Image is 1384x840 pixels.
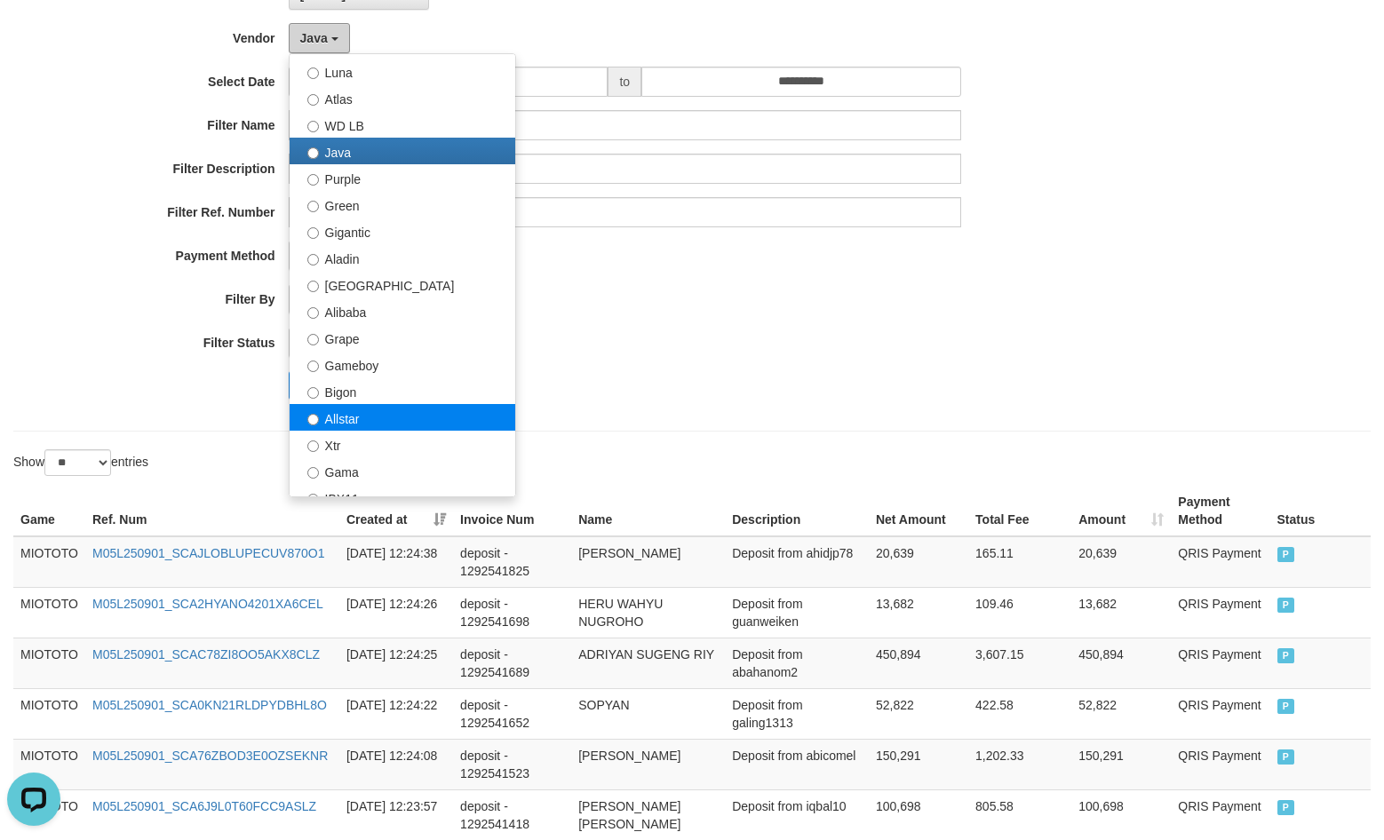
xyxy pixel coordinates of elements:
td: Deposit from galing1313 [725,688,869,739]
label: Green [290,191,515,218]
select: Showentries [44,449,111,476]
input: Bigon [307,387,319,399]
td: [PERSON_NAME] [571,536,725,588]
td: 20,639 [869,536,968,588]
td: MIOTOTO [13,587,85,638]
td: deposit - 1292541689 [453,638,571,688]
th: Net Amount [869,486,968,536]
label: Allstar [290,404,515,431]
td: 450,894 [869,638,968,688]
td: Deposit from iqbal10 [725,789,869,840]
label: Xtr [290,431,515,457]
th: Invoice Num [453,486,571,536]
label: Show entries [13,449,148,476]
td: SOPYAN [571,688,725,739]
th: Payment Method [1171,486,1269,536]
th: Amount: activate to sort column ascending [1071,486,1171,536]
input: IBX11 [307,494,319,505]
td: 805.58 [968,789,1071,840]
span: PAID [1277,547,1295,562]
input: Gigantic [307,227,319,239]
label: [GEOGRAPHIC_DATA] [290,271,515,297]
input: Gama [307,467,319,479]
a: M05L250901_SCA2HYANO4201XA6CEL [92,597,323,611]
th: Game [13,486,85,536]
td: MIOTOTO [13,536,85,588]
input: Purple [307,174,319,186]
td: [PERSON_NAME] [PERSON_NAME] [571,789,725,840]
a: M05L250901_SCAJLOBLUPECUV870O1 [92,546,325,560]
label: WD LB [290,111,515,138]
td: 150,291 [1071,739,1171,789]
input: Alibaba [307,307,319,319]
td: Deposit from ahidjp78 [725,536,869,588]
td: deposit - 1292541652 [453,688,571,739]
input: WD LB [307,121,319,132]
td: 450,894 [1071,638,1171,688]
td: [DATE] 12:24:08 [339,739,453,789]
button: Open LiveChat chat widget [7,7,60,60]
input: Atlas [307,94,319,106]
label: Gama [290,457,515,484]
td: deposit - 1292541418 [453,789,571,840]
label: Bigon [290,377,515,404]
label: Gigantic [290,218,515,244]
td: MIOTOTO [13,638,85,688]
td: 13,682 [869,587,968,638]
td: [DATE] 12:24:25 [339,638,453,688]
span: PAID [1277,800,1295,815]
td: [PERSON_NAME] [571,739,725,789]
span: PAID [1277,648,1295,663]
a: M05L250901_SCA76ZBOD3E0OZSEKNR [92,749,328,763]
label: Purple [290,164,515,191]
td: QRIS Payment [1171,739,1269,789]
input: Grape [307,334,319,345]
td: 422.58 [968,688,1071,739]
td: Deposit from guanweiken [725,587,869,638]
td: [DATE] 12:24:38 [339,536,453,588]
td: MIOTOTO [13,739,85,789]
td: 100,698 [869,789,968,840]
label: Gameboy [290,351,515,377]
th: Name [571,486,725,536]
td: [DATE] 12:24:26 [339,587,453,638]
td: 52,822 [869,688,968,739]
a: M05L250901_SCAC78ZI8OO5AKX8CLZ [92,647,320,662]
th: Created at: activate to sort column ascending [339,486,453,536]
input: Xtr [307,440,319,452]
td: HERU WAHYU NUGROHO [571,587,725,638]
label: IBX11 [290,484,515,511]
input: Aladin [307,254,319,265]
td: 1,202.33 [968,739,1071,789]
input: Java [307,147,319,159]
td: [DATE] 12:24:22 [339,688,453,739]
span: PAID [1277,699,1295,714]
td: QRIS Payment [1171,536,1269,588]
td: ADRIYAN SUGENG RIY [571,638,725,688]
th: Total Fee [968,486,1071,536]
input: Luna [307,67,319,79]
td: Deposit from abicomel [725,739,869,789]
td: MIOTOTO [13,688,85,739]
span: PAID [1277,598,1295,613]
td: 150,291 [869,739,968,789]
td: deposit - 1292541523 [453,739,571,789]
label: Alibaba [290,297,515,324]
td: 13,682 [1071,587,1171,638]
td: 20,639 [1071,536,1171,588]
td: 100,698 [1071,789,1171,840]
label: Java [290,138,515,164]
td: 165.11 [968,536,1071,588]
span: Java [300,31,328,45]
input: Green [307,201,319,212]
td: QRIS Payment [1171,688,1269,739]
span: to [608,67,641,97]
th: Status [1270,486,1371,536]
td: QRIS Payment [1171,587,1269,638]
label: Aladin [290,244,515,271]
td: 52,822 [1071,688,1171,739]
td: Deposit from abahanom2 [725,638,869,688]
input: Gameboy [307,361,319,372]
td: [DATE] 12:23:57 [339,789,453,840]
td: deposit - 1292541698 [453,587,571,638]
